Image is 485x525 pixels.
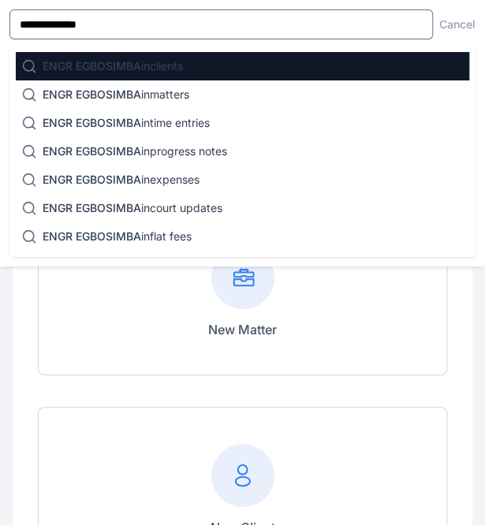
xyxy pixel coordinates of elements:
[439,17,476,32] button: Cancel
[208,320,277,339] p: New Matter
[43,143,227,159] p: in progress notes
[43,172,200,188] p: in expenses
[43,59,141,73] span: ENGR EGBOSIMBA
[43,144,141,158] span: ENGR EGBOSIMBA
[43,200,222,216] p: in court updates
[43,229,192,244] p: in flat fees
[43,58,183,74] p: in clients
[43,87,141,101] span: ENGR EGBOSIMBA
[43,173,141,186] span: ENGR EGBOSIMBA
[43,116,141,129] span: ENGR EGBOSIMBA
[43,229,141,243] span: ENGR EGBOSIMBA
[43,115,210,131] p: in time entries
[43,87,189,102] p: in matters
[43,201,141,214] span: ENGR EGBOSIMBA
